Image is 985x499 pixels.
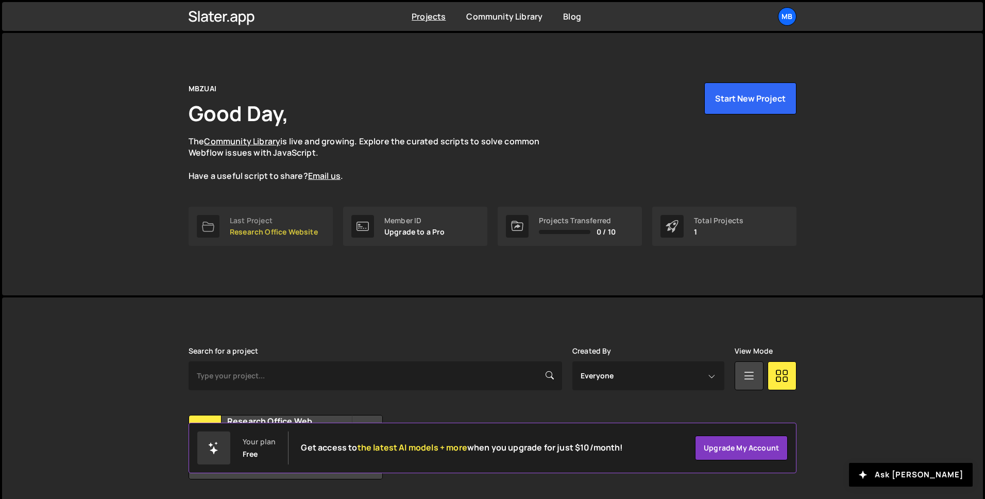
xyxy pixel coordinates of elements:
[189,361,562,390] input: Type your project...
[230,228,318,236] p: Research Office Website
[189,136,559,182] p: The is live and growing. Explore the curated scripts to solve common Webflow issues with JavaScri...
[384,228,445,236] p: Upgrade to a Pro
[778,7,796,26] a: MB
[189,415,383,479] a: Re Research Office Website Created by [PERSON_NAME][EMAIL_ADDRESS][DOMAIN_NAME] 8 pages, last upd...
[563,11,581,22] a: Blog
[572,347,612,355] label: Created By
[384,217,445,225] div: Member ID
[189,415,222,448] div: Re
[735,347,773,355] label: View Mode
[466,11,542,22] a: Community Library
[849,463,973,487] button: Ask [PERSON_NAME]
[230,217,318,225] div: Last Project
[189,99,288,127] h1: Good Day,
[189,347,258,355] label: Search for a project
[704,82,796,114] button: Start New Project
[694,217,743,225] div: Total Projects
[301,443,623,453] h2: Get access to when you upgrade for just $10/month!
[412,11,446,22] a: Projects
[204,136,280,147] a: Community Library
[358,442,467,453] span: the latest AI models + more
[695,436,788,460] a: Upgrade my account
[189,207,333,246] a: Last Project Research Office Website
[243,450,258,458] div: Free
[308,170,341,181] a: Email us
[243,438,276,446] div: Your plan
[694,228,743,236] p: 1
[227,415,351,427] h2: Research Office Website
[539,217,616,225] div: Projects Transferred
[189,82,216,95] div: MBZUAI
[597,228,616,236] span: 0 / 10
